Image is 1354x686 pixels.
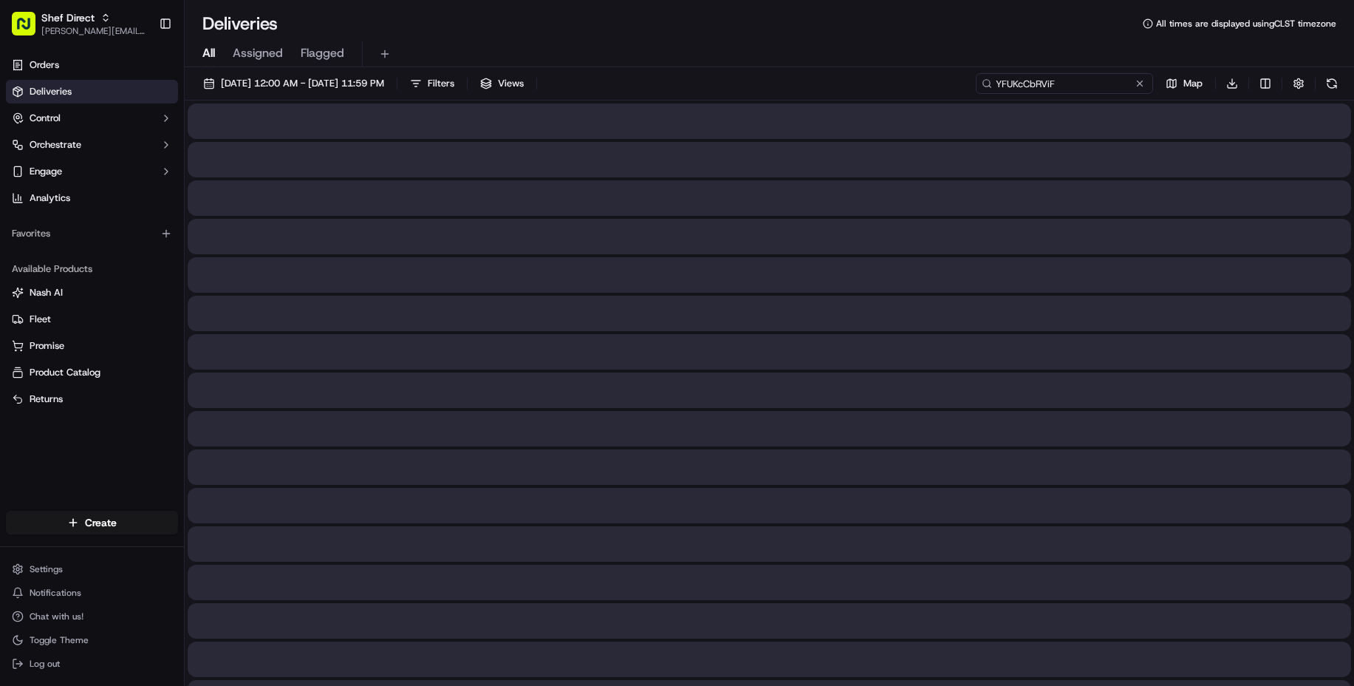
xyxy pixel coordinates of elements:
span: Settings [30,563,63,575]
button: Nash AI [6,281,178,305]
span: • [123,291,128,302]
button: See all [229,211,269,228]
span: Fleet [30,313,51,326]
span: Toggle Theme [30,634,89,646]
div: Available Products [6,257,178,281]
span: API Documentation [140,352,237,367]
span: Pylon [147,388,179,399]
a: Analytics [6,186,178,210]
div: We're available if you need us! [66,177,203,189]
span: Control [30,112,61,125]
span: Knowledge Base [30,352,113,367]
button: Orchestrate [6,133,178,157]
span: [PERSON_NAME] [46,251,120,262]
input: Got a question? Start typing here... [38,117,266,132]
button: Filters [403,73,461,94]
a: Orders [6,53,178,77]
a: 💻API Documentation [119,346,243,373]
button: Map [1159,73,1209,94]
span: Filters [428,77,454,90]
span: Product Catalog [30,366,100,379]
a: Returns [12,393,172,406]
span: Assigned [233,44,283,62]
img: 9188753566659_6852d8bf1fb38e338040_72.png [31,163,58,189]
span: Log out [30,658,60,670]
button: Toggle Theme [6,630,178,651]
span: [PERSON_NAME] [46,291,120,302]
button: Control [6,106,178,130]
div: 📗 [15,353,27,365]
span: Chat with us! [30,611,83,622]
button: Chat with us! [6,606,178,627]
span: Nash AI [30,286,63,299]
img: 1736555255976-a54dd68f-1ca7-489b-9aae-adbdc363a1c4 [15,163,41,189]
input: Type to search [976,73,1153,94]
button: Views [473,73,530,94]
span: Orchestrate [30,138,81,152]
span: Analytics [30,191,70,205]
span: Views [498,77,524,90]
span: Flagged [301,44,344,62]
img: Nash [15,36,44,66]
a: Deliveries [6,80,178,103]
div: Start new chat [66,163,242,177]
button: Promise [6,334,178,358]
button: Engage [6,160,178,183]
button: [DATE] 12:00 AM - [DATE] 11:59 PM [196,73,391,94]
a: Product Catalog [12,366,172,379]
div: Favorites [6,222,178,245]
span: Promise [30,339,64,353]
button: [PERSON_NAME][EMAIL_ADDRESS][DOMAIN_NAME] [41,25,147,37]
button: Product Catalog [6,361,178,384]
button: Returns [6,387,178,411]
span: [DATE] 12:00 AM - [DATE] 11:59 PM [221,77,384,90]
a: Promise [12,339,172,353]
a: Nash AI [12,286,172,299]
span: Map [1183,77,1203,90]
a: Powered byPylon [104,387,179,399]
img: Vicente Ramirez [15,237,38,260]
div: 💻 [125,353,137,365]
button: Settings [6,559,178,580]
p: Welcome 👋 [15,81,269,104]
span: All [202,44,215,62]
button: Fleet [6,308,178,331]
button: Refresh [1321,73,1342,94]
button: Shef Direct [41,10,95,25]
span: Returns [30,393,63,406]
span: Deliveries [30,85,72,98]
button: Start new chat [251,167,269,185]
button: Create [6,511,178,534]
span: Notifications [30,587,81,599]
span: • [123,251,128,262]
a: Fleet [12,313,172,326]
img: Vicente Ramirez [15,276,38,300]
button: Shef Direct[PERSON_NAME][EMAIL_ADDRESS][DOMAIN_NAME] [6,6,153,41]
h1: Deliveries [202,12,278,35]
span: All times are displayed using CLST timezone [1156,18,1336,30]
span: [DATE] [131,251,161,262]
span: [DATE] [131,291,161,302]
div: Past conversations [15,214,99,225]
a: 📗Knowledge Base [9,346,119,373]
span: Create [85,515,117,530]
button: Notifications [6,583,178,603]
span: Orders [30,58,59,72]
button: Log out [6,653,178,674]
span: Engage [30,165,62,178]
